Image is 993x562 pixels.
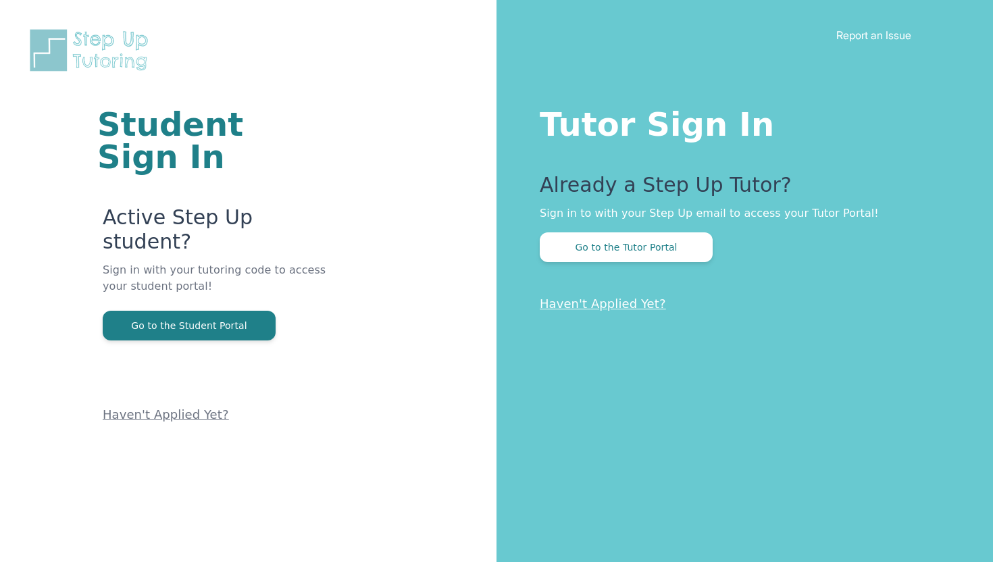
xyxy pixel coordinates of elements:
[103,319,276,332] a: Go to the Student Portal
[103,407,229,421] a: Haven't Applied Yet?
[540,173,939,205] p: Already a Step Up Tutor?
[103,311,276,340] button: Go to the Student Portal
[540,103,939,140] h1: Tutor Sign In
[836,28,911,42] a: Report an Issue
[540,232,713,262] button: Go to the Tutor Portal
[540,297,666,311] a: Haven't Applied Yet?
[540,205,939,222] p: Sign in to with your Step Up email to access your Tutor Portal!
[540,240,713,253] a: Go to the Tutor Portal
[103,205,334,262] p: Active Step Up student?
[27,27,157,74] img: Step Up Tutoring horizontal logo
[97,108,334,173] h1: Student Sign In
[103,262,334,311] p: Sign in with your tutoring code to access your student portal!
